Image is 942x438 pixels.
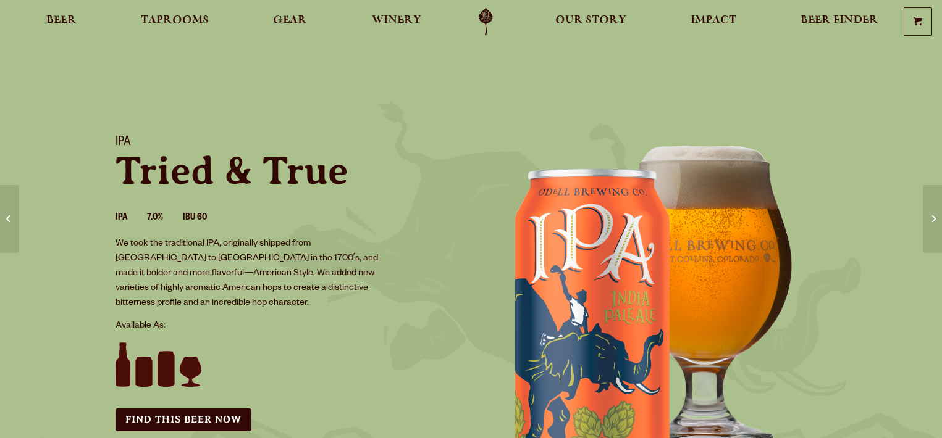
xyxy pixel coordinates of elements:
a: Gear [265,8,315,36]
a: Odell Home [463,8,509,36]
span: Impact [691,15,736,25]
span: Beer [46,15,77,25]
p: We took the traditional IPA, originally shipped from [GEOGRAPHIC_DATA] to [GEOGRAPHIC_DATA] in th... [116,237,389,311]
a: Beer Finder [793,8,886,36]
span: Taprooms [141,15,209,25]
span: Winery [372,15,421,25]
a: Winery [364,8,429,36]
h1: IPA [116,135,456,151]
span: Beer Finder [801,15,878,25]
li: IBU 60 [183,210,227,226]
li: IPA [116,210,147,226]
a: Impact [683,8,744,36]
li: 7.0% [147,210,183,226]
a: Find this Beer Now [116,408,251,431]
a: Taprooms [133,8,217,36]
span: Gear [273,15,307,25]
span: Our Story [555,15,626,25]
p: Tried & True [116,151,456,191]
p: Available As: [116,319,456,334]
a: Beer [38,8,85,36]
a: Our Story [547,8,634,36]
